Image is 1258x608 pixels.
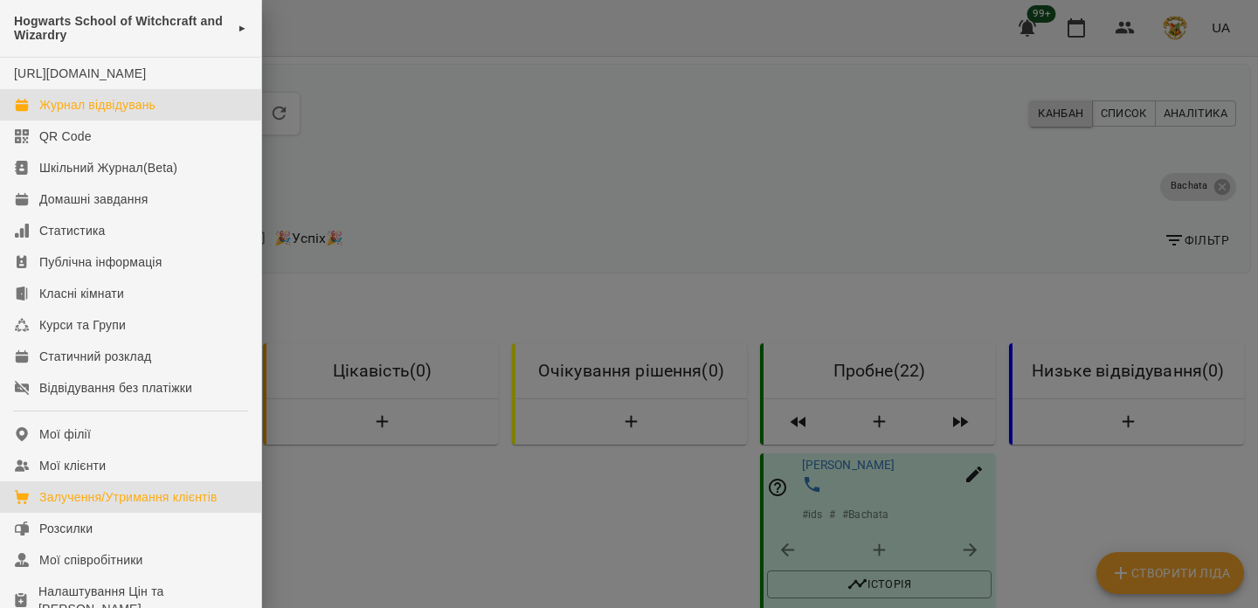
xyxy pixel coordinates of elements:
a: [URL][DOMAIN_NAME] [14,66,146,80]
div: Статистика [39,222,106,239]
div: Курси та Групи [39,316,126,334]
div: Домашні завдання [39,190,148,208]
div: Залучення/Утримання клієнтів [39,488,218,506]
div: Мої клієнти [39,457,106,474]
div: Шкільний Журнал(Beta) [39,159,177,176]
div: Мої співробітники [39,551,143,569]
div: Відвідування без платіжки [39,379,192,397]
div: Публічна інформація [39,253,162,271]
div: Статичний розклад [39,348,151,365]
span: ► [238,21,247,35]
div: Розсилки [39,520,93,537]
div: QR Code [39,128,92,145]
div: Журнал відвідувань [39,96,156,114]
span: Hogwarts School of Witchcraft and Wizardry [14,14,229,43]
div: Класні кімнати [39,285,124,302]
div: Мої філії [39,425,91,443]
